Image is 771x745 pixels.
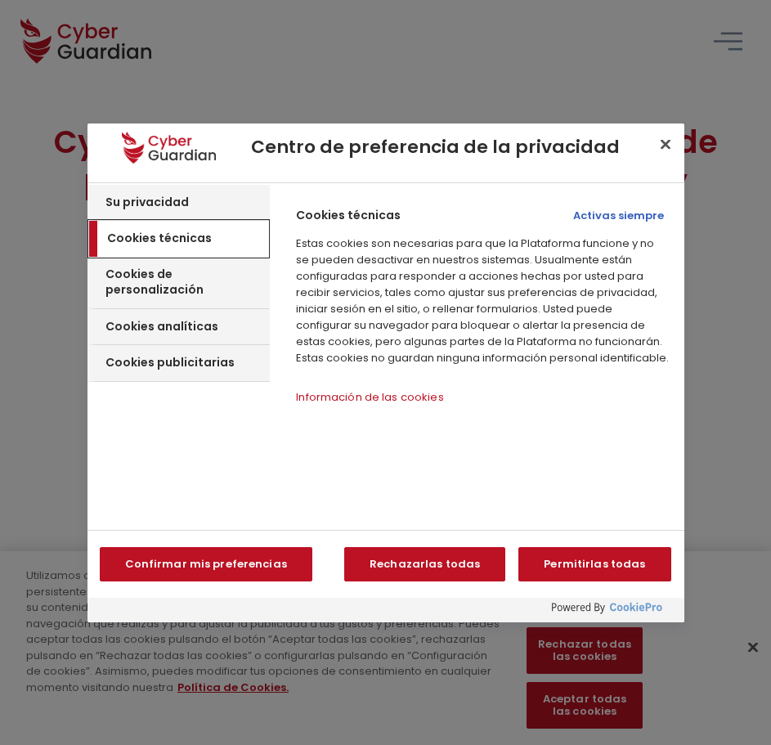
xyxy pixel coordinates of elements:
div: Centro de preferencia de la privacidad [87,123,684,622]
div: Logotipo de la empresa [96,132,243,164]
div: Centro de preferencias [87,123,684,622]
button: Cookies técnicas - El botón Detalles de cookies abre el menú Lista de cookies [296,392,443,403]
h3: Cookies de personalización [105,267,267,298]
h3: Cookies técnicas [107,231,212,247]
h3: Su privacidad [105,195,189,211]
img: Logotipo de la empresa [122,132,216,164]
div: Activas siempre [573,208,664,224]
h4: Cookies técnicas [296,208,401,222]
h3: Cookies publicitarias [105,355,235,371]
h2: Centro de preferencia de la privacidad [251,137,652,158]
button: Confirmar mis preferencias [100,547,312,581]
h3: Cookies analíticas [105,319,218,335]
button: Cerrar centro de preferencias [648,127,684,163]
img: Powered by OneTrust Se abre en una nueva pestaña [552,602,663,615]
a: Powered by OneTrust Se abre en una nueva pestaña [552,602,676,622]
button: Rechazarlas todas [344,547,505,581]
div: Cookie Categories [87,183,271,529]
button: Permitirlas todas [518,547,670,581]
p: Estas cookies son necesarias para que la Plataforma funcione y no se pueden desactivar en nuestro... [288,236,678,375]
